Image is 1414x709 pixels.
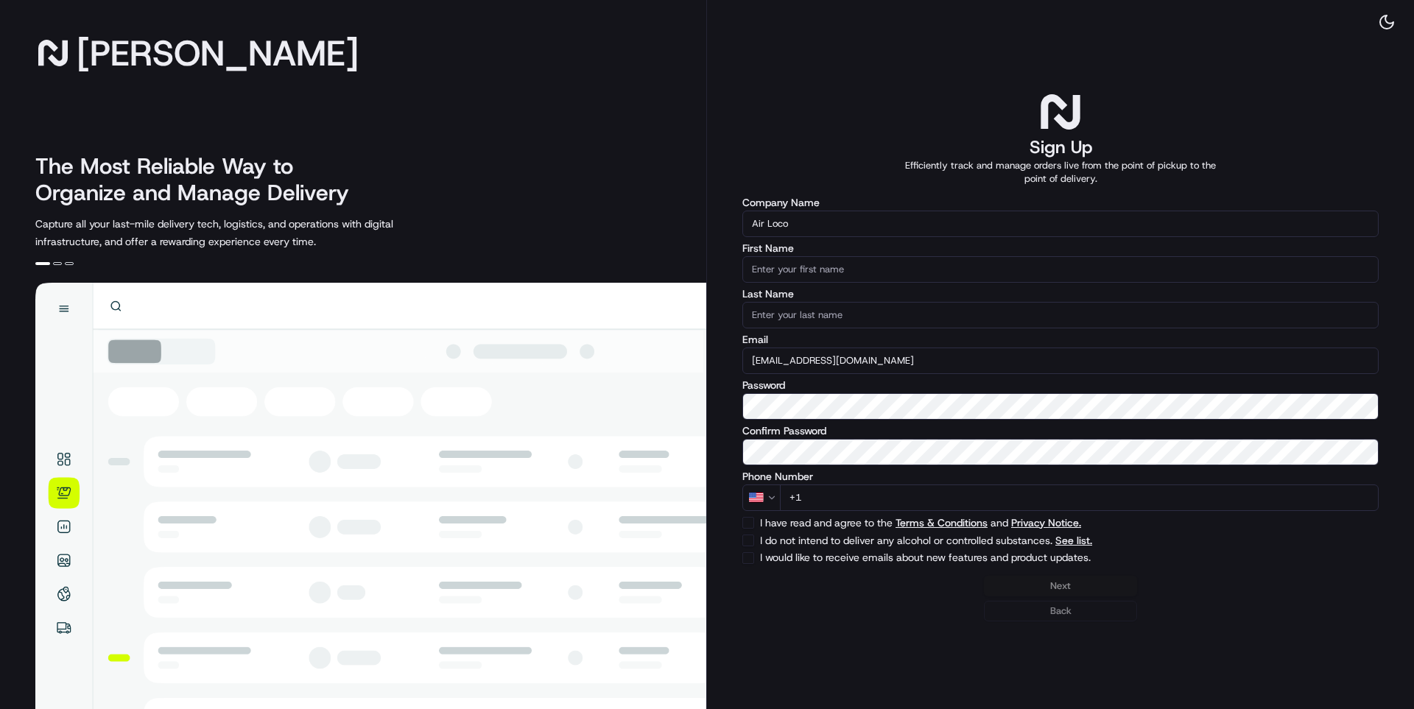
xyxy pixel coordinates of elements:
[742,211,1379,237] input: Enter your company name
[760,518,1269,528] label: I have read and agree to the and
[896,159,1225,186] p: Efficiently track and manage orders live from the point of pickup to the point of delivery.
[742,380,1379,390] label: Password
[760,552,1269,564] label: I would like to receive emails about new features and product updates.
[742,348,1379,374] input: Enter your email address
[35,153,365,206] h2: The Most Reliable Way to Organize and Manage Delivery
[1030,135,1092,159] h1: Sign Up
[896,516,988,529] a: Terms & Conditions
[1055,535,1092,546] button: I do not intend to deliver any alcohol or controlled substances.
[1011,516,1081,529] a: Privacy Notice.
[760,535,1269,546] label: I do not intend to deliver any alcohol or controlled substances.
[742,197,1379,208] label: Company Name
[742,289,1379,299] label: Last Name
[742,334,1379,345] label: Email
[1055,535,1092,546] span: See list.
[35,215,460,250] p: Capture all your last-mile delivery tech, logistics, and operations with digital infrastructure, ...
[77,38,359,68] span: [PERSON_NAME]
[742,302,1379,328] input: Enter your last name
[742,471,1379,482] label: Phone Number
[742,426,1379,436] label: Confirm Password
[780,484,1379,511] input: Enter phone number
[742,243,1379,253] label: First Name
[742,256,1379,283] input: Enter your first name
